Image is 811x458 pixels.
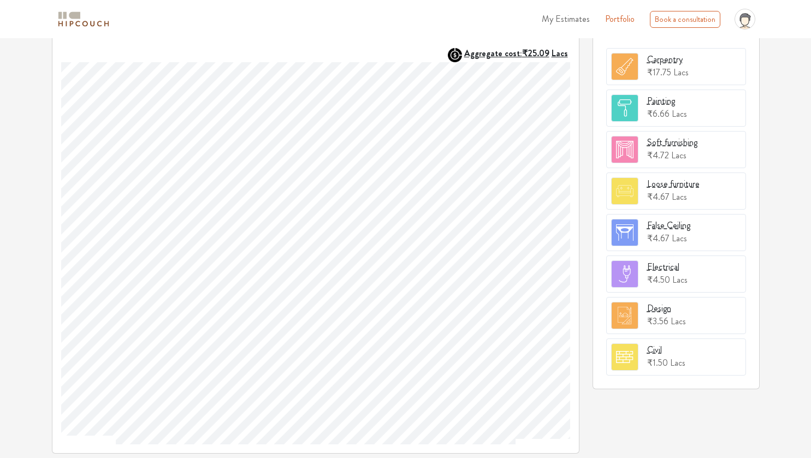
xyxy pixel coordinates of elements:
[647,108,670,120] span: ₹6.66
[647,149,669,162] span: ₹4.72
[612,219,638,246] img: room.svg
[56,10,111,29] img: logo-horizontal.svg
[647,273,670,286] span: ₹4.50
[647,191,670,203] span: ₹4.67
[464,48,570,58] button: Aggregate cost:₹25.09Lacs
[542,13,590,25] span: My Estimates
[673,66,689,79] span: Lacs
[612,136,638,163] img: room.svg
[448,48,462,62] img: AggregateIcon
[647,177,700,191] button: Loose furniture
[647,66,671,79] span: ₹17.75
[672,191,687,203] span: Lacs
[522,47,549,60] span: ₹25.09
[612,53,638,80] img: room.svg
[612,95,638,121] img: room.svg
[520,437,569,446] a: [DOMAIN_NAME]
[670,356,685,369] span: Lacs
[650,11,720,28] div: Book a consultation
[671,315,686,328] span: Lacs
[552,47,568,60] span: Lacs
[672,273,688,286] span: Lacs
[612,261,638,287] img: room.svg
[671,149,686,162] span: Lacs
[605,13,635,26] a: Portfolio
[612,302,638,329] img: room.svg
[672,108,687,120] span: Lacs
[647,53,683,66] button: Carpentry
[647,219,690,232] button: False Ceiling
[647,302,671,315] button: Design
[647,94,675,108] button: Painting
[647,136,697,149] button: Soft furnishing
[647,343,662,356] button: Civil
[464,47,568,60] strong: Aggregate cost:
[647,232,670,245] span: ₹4.67
[647,356,668,369] span: ₹1.50
[612,344,638,370] img: room.svg
[647,315,668,328] span: ₹3.56
[672,232,687,245] span: Lacs
[647,260,679,273] button: Electrical
[56,7,111,32] span: logo-horizontal.svg
[612,178,638,204] img: room.svg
